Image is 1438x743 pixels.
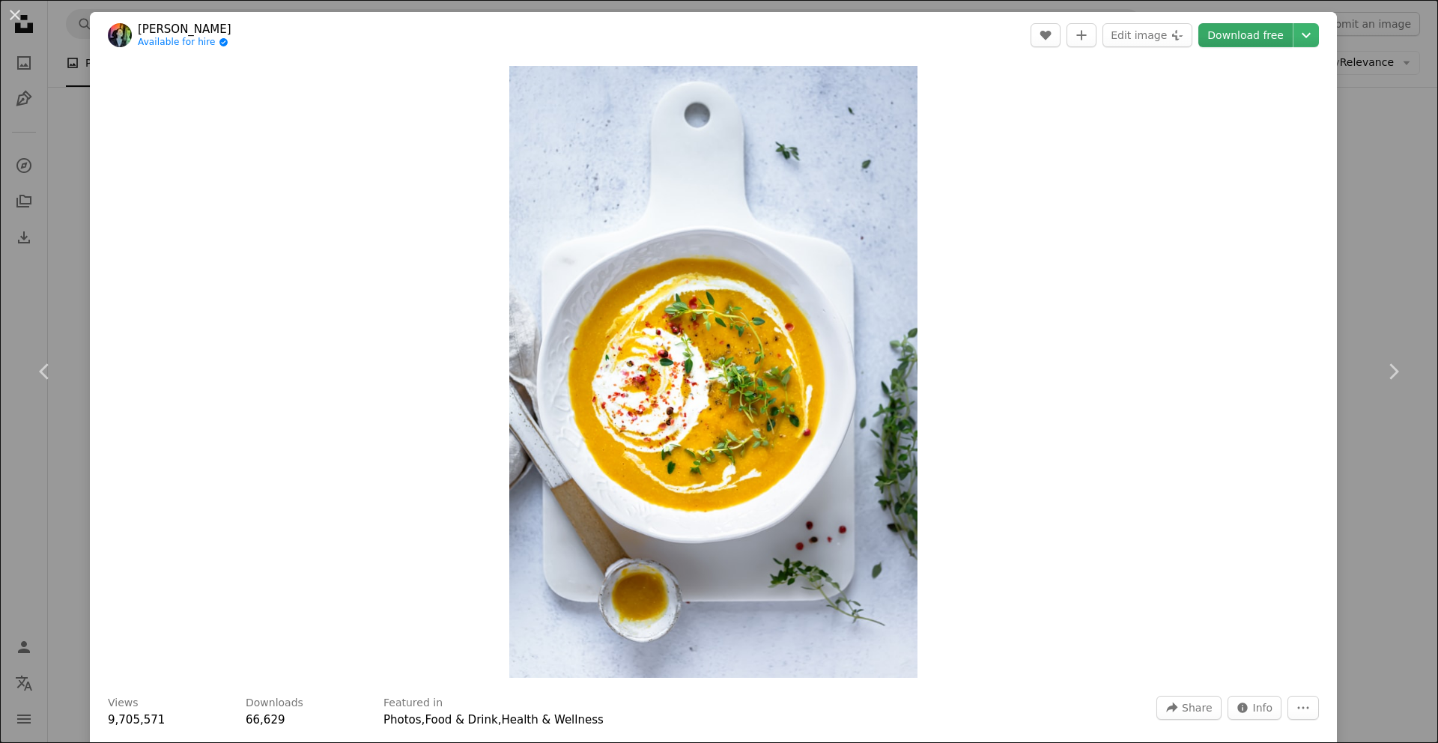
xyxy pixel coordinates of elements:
[383,696,443,711] h3: Featured in
[425,713,497,727] a: Food & Drink
[383,713,422,727] a: Photos
[1156,696,1221,720] button: Share this image
[108,713,165,727] span: 9,705,571
[1031,23,1061,47] button: Like
[1198,23,1293,47] a: Download free
[246,696,303,711] h3: Downloads
[1293,23,1319,47] button: Choose download size
[1348,300,1438,443] a: Next
[138,22,231,37] a: [PERSON_NAME]
[108,696,139,711] h3: Views
[422,713,425,727] span: ,
[1067,23,1096,47] button: Add to Collection
[108,23,132,47] img: Go to Monika Grabkowska's profile
[1182,697,1212,719] span: Share
[246,713,285,727] span: 66,629
[1287,696,1319,720] button: More Actions
[498,713,502,727] span: ,
[509,66,917,678] button: Zoom in on this image
[138,37,231,49] a: Available for hire
[1102,23,1192,47] button: Edit image
[509,66,917,678] img: soup in white ceramic bowl
[501,713,603,727] a: Health & Wellness
[1253,697,1273,719] span: Info
[1228,696,1282,720] button: Stats about this image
